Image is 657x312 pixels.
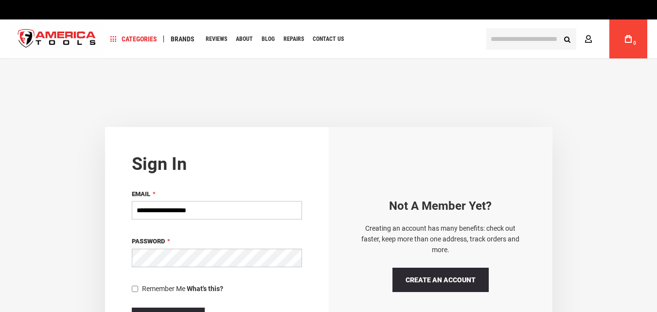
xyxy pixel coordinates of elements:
span: Contact Us [313,36,344,42]
a: Reviews [201,33,231,46]
span: About [236,36,253,42]
a: Repairs [279,33,308,46]
a: Blog [257,33,279,46]
strong: Not a Member yet? [389,199,492,213]
a: Create an Account [392,268,489,292]
span: Brands [171,36,195,42]
a: Brands [166,33,199,46]
span: Blog [262,36,275,42]
a: 0 [619,19,638,58]
a: Contact Us [308,33,348,46]
span: Reviews [206,36,227,42]
img: America Tools [10,21,104,57]
p: Creating an account has many benefits: check out faster, keep more than one address, track orders... [355,223,526,256]
a: About [231,33,257,46]
button: Search [558,30,576,48]
span: Create an Account [406,276,476,284]
span: Password [132,238,165,245]
span: Repairs [284,36,304,42]
strong: Sign in [132,154,187,174]
span: 0 [633,40,636,46]
span: Email [132,190,150,198]
a: store logo [10,21,104,57]
strong: What's this? [187,285,223,293]
span: Remember Me [142,285,185,293]
a: Categories [106,33,161,46]
span: Categories [110,36,157,42]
